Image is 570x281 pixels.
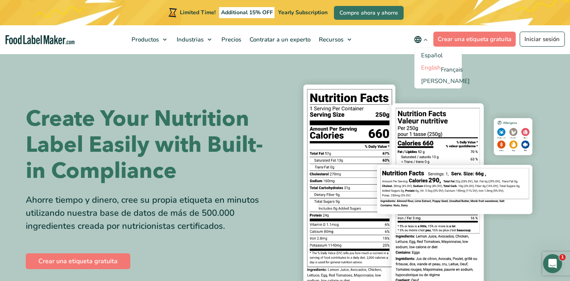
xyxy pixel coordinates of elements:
aside: Language selected: Spanish [421,51,455,85]
a: Industrias [173,25,215,54]
span: Productos [129,36,160,43]
a: Crear una etiqueta gratuita [26,253,130,269]
a: Language switcher : French [441,66,463,74]
span: Yearly Subscription [278,9,328,16]
a: Iniciar sesión [520,32,565,47]
span: Precios [219,36,242,43]
span: 1 [559,254,566,260]
span: Recursos [316,36,344,43]
a: Contratar a un experto [246,25,313,54]
a: Productos [128,25,171,54]
a: Compre ahora y ahorre [334,6,404,20]
a: Language switcher : German [421,77,470,85]
span: Industrias [174,36,204,43]
h1: Create Your Nutrition Label Easily with Built-in Compliance [26,106,279,184]
a: Precios [217,25,244,54]
span: Additional 15% OFF [219,7,275,18]
span: Español [421,51,442,59]
div: Ahorre tiempo y dinero, cree su propia etiqueta en minutos utilizando nuestra base de datos de má... [26,194,279,233]
a: Recursos [315,25,355,54]
span: Contratar a un experto [247,36,311,43]
iframe: Intercom live chat [543,254,562,273]
a: Crear una etiqueta gratuita [433,32,516,47]
span: Limited Time! [180,9,215,16]
a: Language switcher : English [421,64,441,72]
